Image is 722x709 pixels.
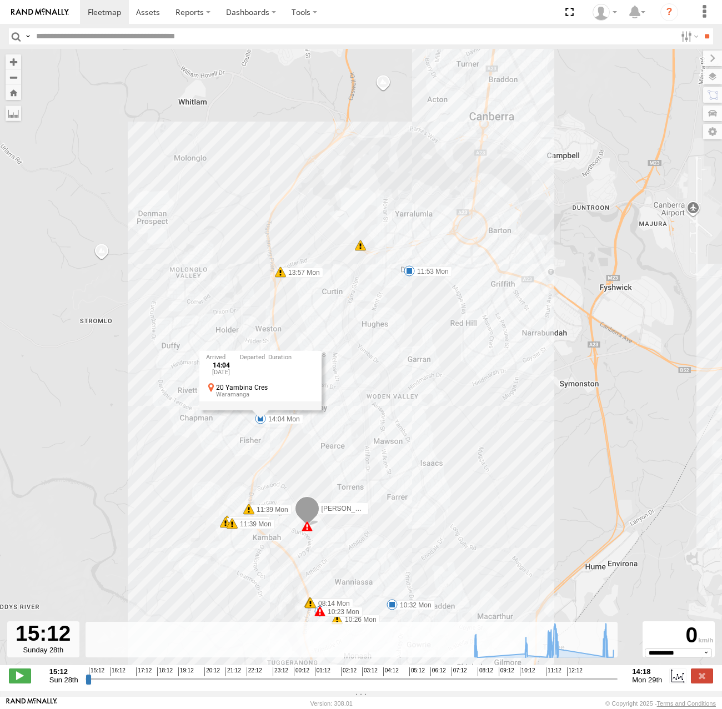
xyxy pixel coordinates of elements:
span: 18:12 [157,667,173,676]
strong: 15:12 [49,667,78,676]
button: Zoom in [6,54,21,69]
label: 10:23 Mon [320,607,363,617]
div: 20 Yambina Cres [216,384,315,391]
span: 23:12 [273,667,288,676]
div: 7 [355,240,366,251]
i: ? [660,3,678,21]
span: 15:12 [89,667,104,676]
span: Sun 28th Sep 2025 [49,676,78,684]
button: Zoom out [6,69,21,85]
span: 09:12 [499,667,514,676]
label: 11:39 Mon [232,519,275,529]
div: Waramanga [216,391,315,398]
label: 11:39 Mon [249,505,292,515]
label: Measure [6,105,21,121]
a: Terms and Conditions [657,700,716,707]
span: 17:12 [136,667,152,676]
span: Mon 29th Sep 2025 [632,676,662,684]
div: © Copyright 2025 - [605,700,716,707]
span: 04:12 [383,667,399,676]
label: Search Filter Options [676,28,700,44]
label: Close [691,668,713,683]
button: Zoom Home [6,85,21,100]
a: Visit our Website [6,698,57,709]
span: 19:12 [178,667,194,676]
label: 11:53 Mon [409,266,452,276]
span: 10:12 [520,667,535,676]
span: 11:12 [546,667,561,676]
span: 05:12 [409,667,425,676]
span: 16:12 [110,667,126,676]
span: 22:12 [247,667,262,676]
label: 13:57 Mon [280,268,323,278]
span: 08:12 [478,667,493,676]
label: Play/Stop [9,668,31,683]
span: 01:12 [315,667,330,676]
span: 07:12 [452,667,467,676]
span: 02:12 [341,667,357,676]
div: 0 [644,623,713,648]
span: [PERSON_NAME] [322,505,377,512]
div: 6 [302,521,313,532]
label: 08:14 Mon [310,599,353,609]
div: Version: 308.01 [310,700,353,707]
span: 20:12 [204,667,220,676]
div: Helen Mason [589,4,621,21]
span: 21:12 [225,667,241,676]
label: 10:26 Mon [337,615,380,625]
div: 14:04 [206,361,237,369]
label: Search Query [23,28,32,44]
strong: 14:18 [632,667,662,676]
label: 11:35 Mon [225,518,268,528]
img: rand-logo.svg [11,8,69,16]
span: 00:12 [294,667,309,676]
label: 11:35 Mon [227,516,270,526]
label: 10:32 Mon [392,600,435,610]
label: Map Settings [703,124,722,139]
div: [DATE] [206,369,237,376]
span: 12:12 [567,667,583,676]
label: 14:04 Mon [260,414,303,424]
span: 06:12 [430,667,446,676]
span: 03:12 [362,667,378,676]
